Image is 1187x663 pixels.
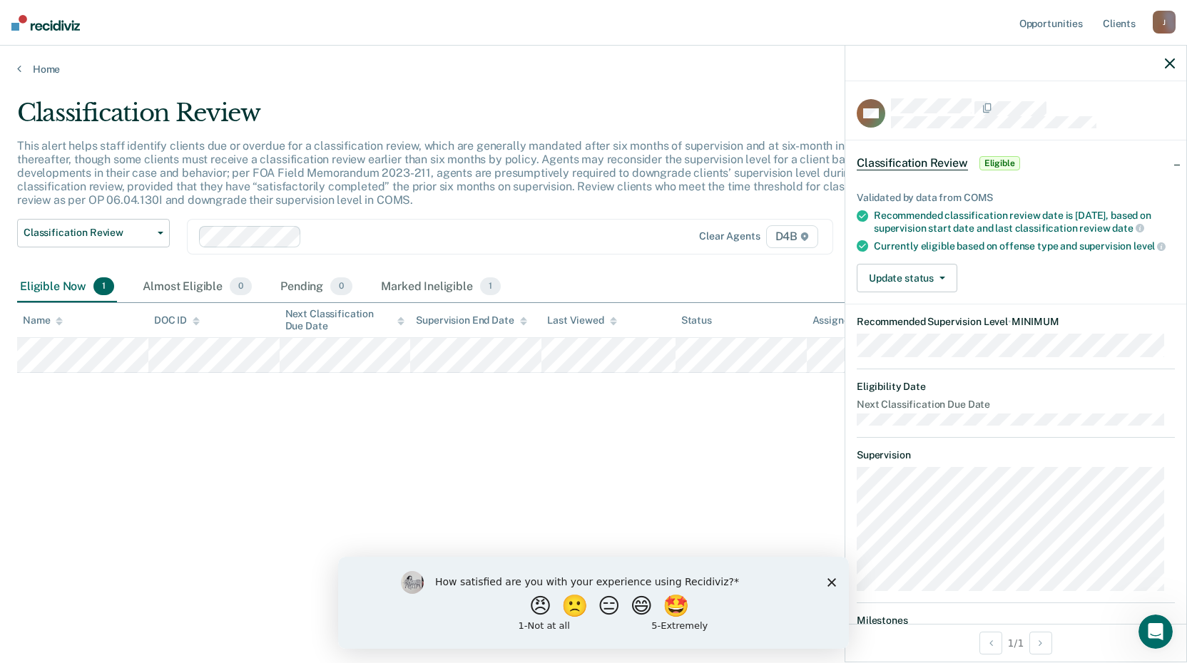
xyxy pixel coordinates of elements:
iframe: Survey by Kim from Recidiviz [338,557,849,649]
dt: Eligibility Date [857,381,1175,393]
span: • [1008,316,1012,327]
div: Last Viewed [547,314,616,327]
dt: Supervision [857,449,1175,461]
a: Home [17,63,1170,76]
span: date [1112,222,1143,234]
button: Previous Opportunity [979,632,1002,654]
div: Marked Ineligible [378,272,504,303]
div: Eligible Now [17,272,117,303]
p: This alert helps staff identify clients due or overdue for a classification review, which are gen... [17,139,892,207]
div: Recommended classification review date is [DATE], based on supervision start date and last classi... [874,210,1175,234]
div: J [1153,11,1176,34]
img: Recidiviz [11,15,80,31]
div: Status [681,314,712,327]
button: Next Opportunity [1029,632,1052,654]
div: Clear agents [699,230,760,242]
span: 0 [330,277,352,296]
dt: Recommended Supervision Level MINIMUM [857,316,1175,328]
span: 0 [230,277,252,296]
iframe: Intercom live chat [1138,615,1173,649]
div: 1 / 1 [845,624,1186,662]
button: Update status [857,264,957,292]
div: DOC ID [154,314,200,327]
div: Validated by data from COMS [857,192,1175,204]
span: Classification Review [24,227,152,239]
div: Classification Review [17,98,907,139]
div: Supervision End Date [416,314,526,327]
dt: Milestones [857,615,1175,627]
span: D4B [766,225,818,248]
span: Eligible [979,156,1020,170]
dt: Next Classification Due Date [857,399,1175,411]
span: 1 [480,277,501,296]
span: Classification Review [857,156,968,170]
div: Name [23,314,63,327]
span: level [1133,240,1166,252]
div: Pending [277,272,355,303]
div: Assigned to [812,314,880,327]
div: Next Classification Due Date [285,308,405,332]
div: Currently eligible based on offense type and supervision [874,240,1175,252]
span: 1 [93,277,114,296]
div: Almost Eligible [140,272,255,303]
div: Classification ReviewEligible [845,140,1186,186]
